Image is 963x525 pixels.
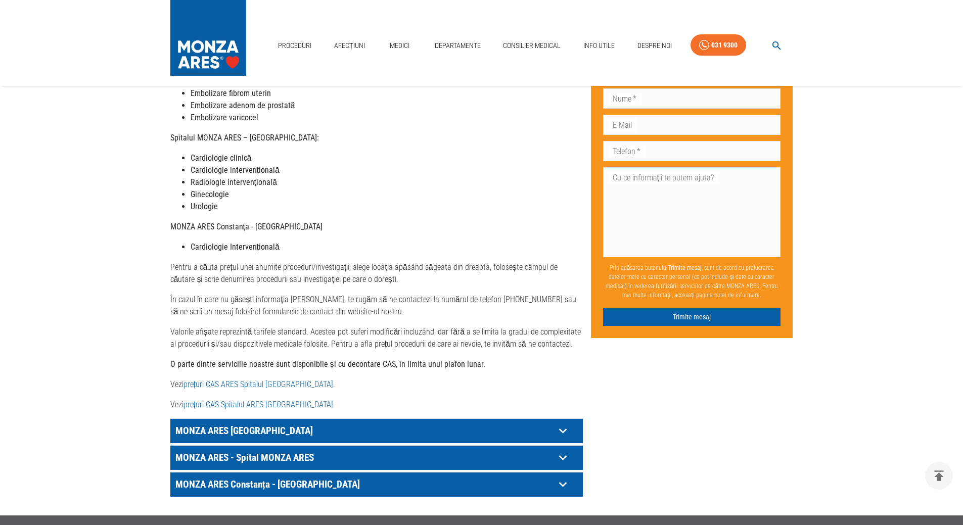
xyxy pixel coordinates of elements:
[603,259,781,303] p: Prin apăsarea butonului , sunt de acord cu prelucrarea datelor mele cu caracter personal (ce pot ...
[579,35,619,56] a: Info Utile
[170,133,319,142] strong: Spitalul MONZA ARES – [GEOGRAPHIC_DATA]:
[191,113,258,122] strong: Embolizare varicocel
[173,476,555,492] p: MONZA ARES Constanța - [GEOGRAPHIC_DATA]
[668,264,702,271] b: Trimite mesaj
[170,326,583,350] p: Valorile afișate reprezintă tarifele standard. Acestea pot suferi modificări incluzând, dar fără ...
[184,379,333,389] a: prețuri CAS ARES Spitalul [GEOGRAPHIC_DATA]
[711,39,738,52] div: 031 9300
[170,359,485,369] strong: O parte dintre serviciile noastre sunt disponibile și cu decontare CAS, în limita unui plafon lunar.
[170,378,583,391] p: Vezi .
[170,399,583,411] p: Vezi .
[499,35,565,56] a: Consilier Medical
[170,472,583,497] div: MONZA ARES Constanța - [GEOGRAPHIC_DATA]
[173,423,555,439] p: MONZA ARES [GEOGRAPHIC_DATA]
[191,88,271,98] strong: Embolizare fibrom uterin
[925,462,953,490] button: delete
[170,261,583,285] p: Pentru a căuta prețul unei anumite proceduri/investigații, alege locația apăsând săgeata din drea...
[191,177,277,187] strong: Radiologie intervențională
[191,165,280,175] strong: Cardiologie intervențională
[170,446,583,470] div: MONZA ARES - Spital MONZA ARES
[384,35,416,56] a: Medici
[191,153,252,163] strong: Cardiologie clinică
[603,307,781,326] button: Trimite mesaj
[330,35,370,56] a: Afecțiuni
[691,34,746,56] a: 031 9300
[191,202,218,211] strong: Urologie
[274,35,315,56] a: Proceduri
[191,101,295,110] strong: Embolizare adenom de prostată
[170,222,323,231] strong: MONZA ARES Constanța - [GEOGRAPHIC_DATA]
[170,294,583,318] p: În cazul în care nu găsești informația [PERSON_NAME], te rugăm să ne contactezi la numărul de tel...
[191,242,280,252] strong: Cardiologie Intervențională
[431,35,485,56] a: Departamente
[173,450,555,465] p: MONZA ARES - Spital MONZA ARES
[191,189,229,199] strong: Ginecologie
[633,35,676,56] a: Despre Noi
[170,419,583,443] div: MONZA ARES [GEOGRAPHIC_DATA]
[184,400,333,409] a: prețuri CAS Spitalul ARES [GEOGRAPHIC_DATA]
